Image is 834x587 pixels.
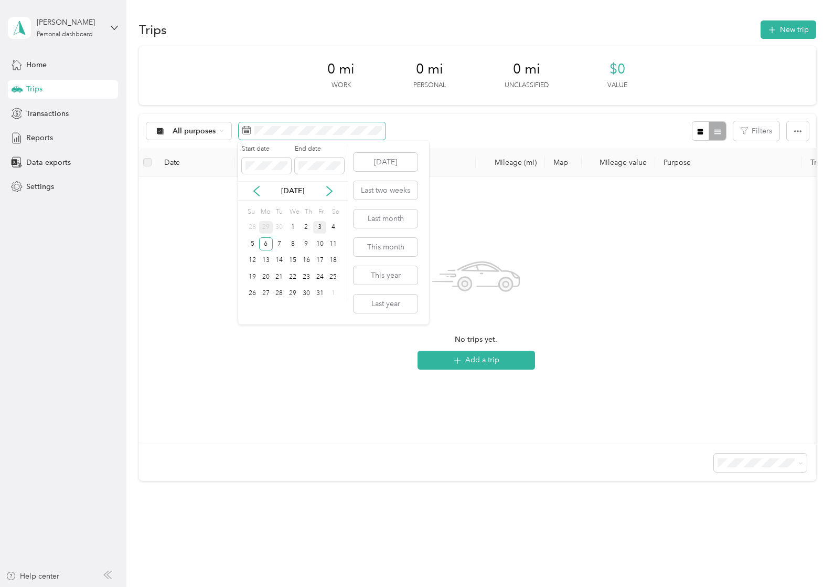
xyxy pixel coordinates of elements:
button: Help center [6,571,59,582]
span: Reports [26,132,53,143]
div: 22 [286,270,300,284]
div: 29 [259,221,273,234]
span: Home [26,59,47,70]
div: 12 [245,254,259,267]
div: 14 [273,254,286,267]
div: Mo [259,204,271,219]
div: [PERSON_NAME] [37,17,102,28]
div: Personal dashboard [37,32,93,38]
button: Last year [354,295,418,313]
label: End date [295,144,344,154]
div: 30 [273,221,286,234]
div: 21 [273,270,286,284]
th: Date [156,148,234,177]
p: Value [607,81,627,90]
div: 6 [259,237,273,250]
button: Last two weeks [354,181,418,200]
span: Data exports [26,157,71,168]
div: 17 [313,254,327,267]
p: Work [332,81,351,90]
div: We [287,204,300,219]
span: 0 mi [327,61,355,78]
div: 5 [245,237,259,250]
div: 4 [326,221,340,234]
button: Add a trip [418,351,535,370]
span: $0 [610,61,625,78]
th: Mileage (mi) [476,148,545,177]
div: 1 [286,221,300,234]
div: 9 [300,237,313,250]
div: 13 [259,254,273,267]
span: No trips yet. [455,334,497,345]
label: Start date [242,144,291,154]
div: 8 [286,237,300,250]
div: 15 [286,254,300,267]
div: 7 [273,237,286,250]
button: New trip [761,20,816,39]
div: Tu [274,204,284,219]
span: 0 mi [513,61,540,78]
div: 29 [286,287,300,300]
div: Th [303,204,313,219]
div: 26 [245,287,259,300]
span: All purposes [173,128,216,135]
div: 2 [300,221,313,234]
th: Purpose [655,148,802,177]
div: 23 [300,270,313,284]
span: Trips [26,83,42,95]
div: 24 [313,270,327,284]
div: Sa [330,204,340,219]
div: 31 [313,287,327,300]
div: 11 [326,237,340,250]
p: Personal [413,81,446,90]
button: This year [354,266,418,285]
button: Filters [733,121,779,141]
div: 1 [326,287,340,300]
button: [DATE] [354,153,418,171]
span: Transactions [26,108,69,119]
h1: Trips [139,24,167,35]
div: 28 [273,287,286,300]
button: Last month [354,209,418,228]
span: 0 mi [416,61,443,78]
div: 27 [259,287,273,300]
th: Locations [234,148,476,177]
iframe: Everlance-gr Chat Button Frame [775,528,834,587]
div: Su [245,204,255,219]
div: 28 [245,221,259,234]
button: This month [354,238,418,256]
div: 25 [326,270,340,284]
th: Map [545,148,582,177]
span: Settings [26,181,54,192]
div: 18 [326,254,340,267]
th: Mileage value [582,148,655,177]
div: 30 [300,287,313,300]
p: Unclassified [505,81,549,90]
div: Fr [317,204,327,219]
div: 16 [300,254,313,267]
div: 3 [313,221,327,234]
div: 10 [313,237,327,250]
div: 20 [259,270,273,284]
div: 19 [245,270,259,284]
p: [DATE] [271,185,315,196]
